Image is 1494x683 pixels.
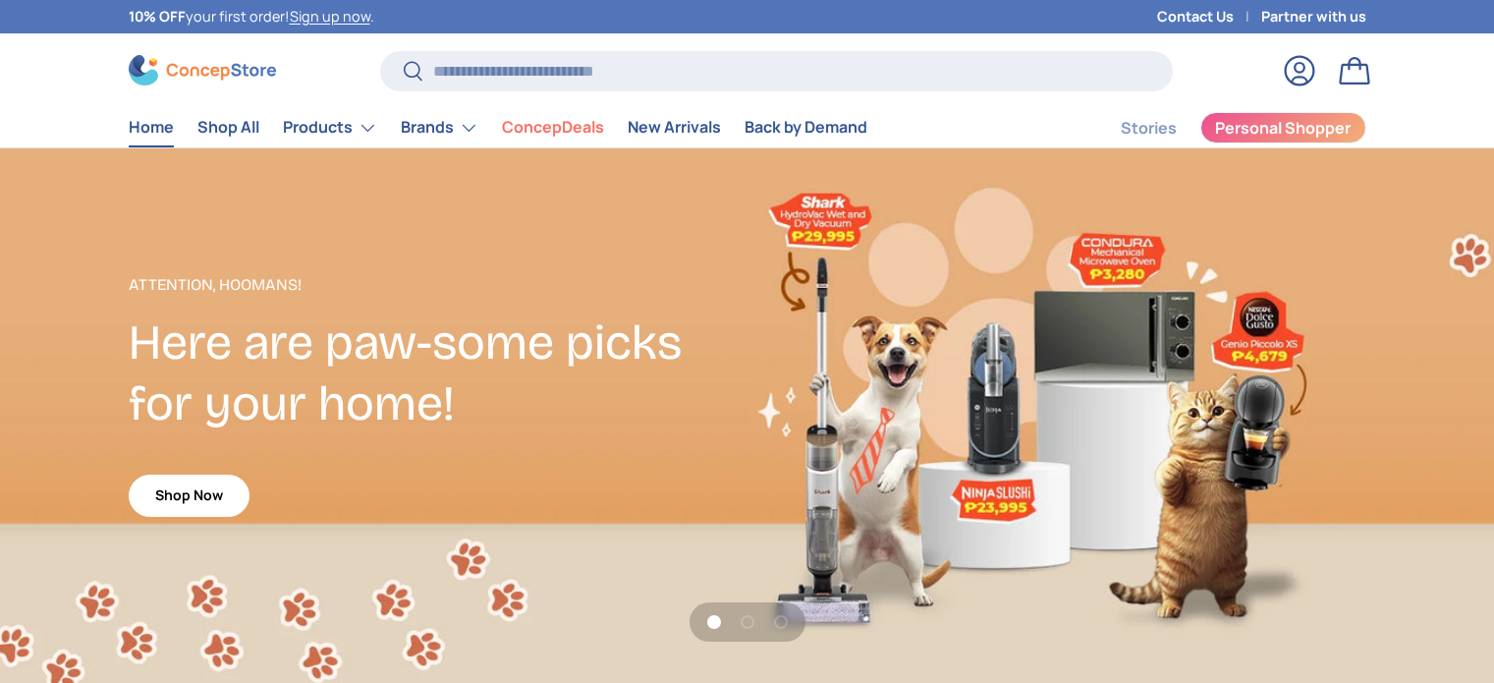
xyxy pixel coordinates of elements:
strong: 10% OFF [129,7,186,26]
a: ConcepDeals [502,108,604,146]
nav: Primary [129,108,867,147]
a: Shop All [197,108,259,146]
a: Products [283,108,377,147]
a: Contact Us [1157,6,1261,28]
a: Personal Shopper [1200,112,1366,143]
span: Personal Shopper [1215,120,1351,136]
img: ConcepStore [129,55,276,85]
a: Brands [401,108,478,147]
a: Sign up now [290,7,370,26]
summary: Products [271,108,389,147]
a: New Arrivals [628,108,721,146]
a: Partner with us [1261,6,1366,28]
h2: Here are paw-some picks for your home! [129,313,747,434]
a: Back by Demand [745,108,867,146]
summary: Brands [389,108,490,147]
a: Shop Now [129,475,249,517]
p: Attention, Hoomans! [129,273,747,297]
nav: Secondary [1074,108,1366,147]
a: Home [129,108,174,146]
p: your first order! . [129,6,374,28]
a: Stories [1121,109,1177,147]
